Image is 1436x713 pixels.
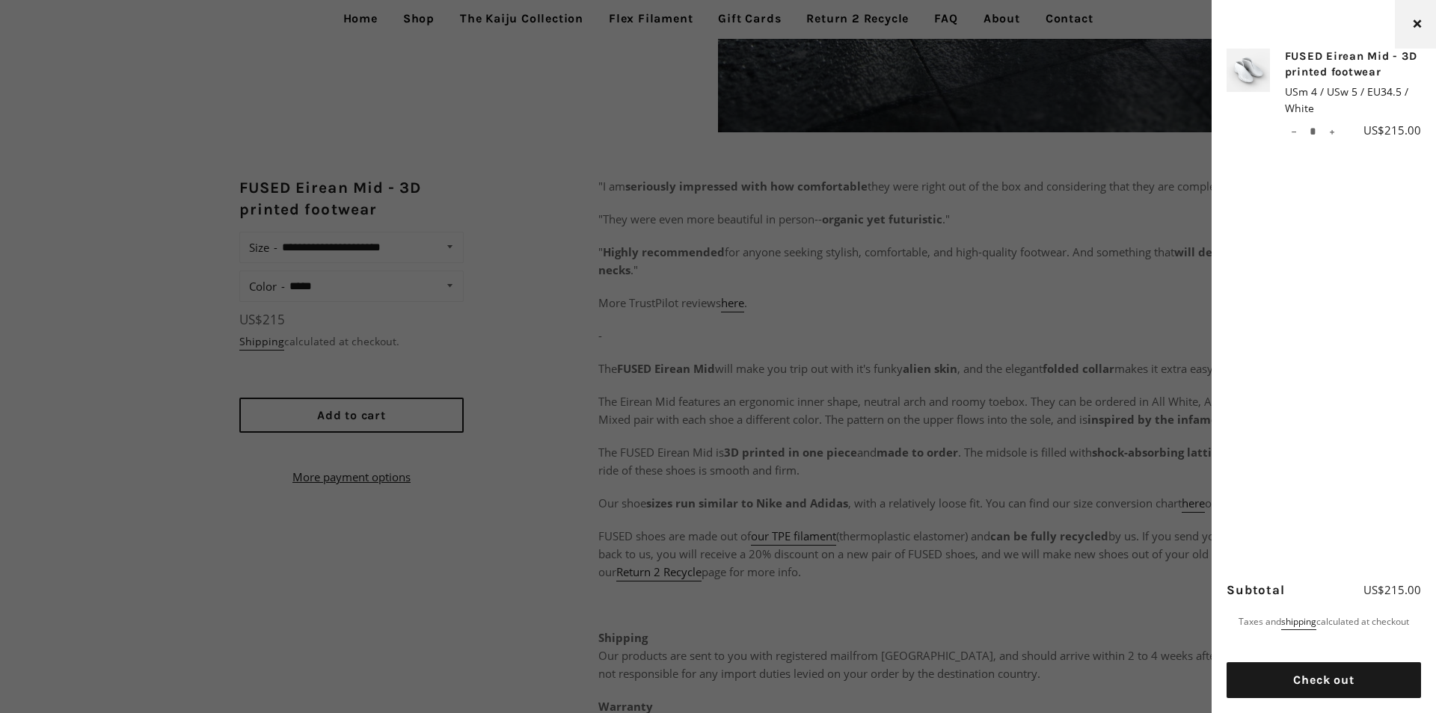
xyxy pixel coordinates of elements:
a: FUSED Eirean Mid - 3D printed footwear [1285,49,1422,80]
div: US$215.00 [1338,121,1421,139]
input: quantity [1285,121,1341,142]
span: US$215.00 [1363,582,1421,597]
button: Increase item quantity by one [1323,121,1341,142]
img: FUSED Eirean Mid - 3D printed footwear [1227,49,1270,92]
p: Taxes and calculated at checkout [1227,614,1421,629]
span: USm 4 / USw 5 / EU34.5 / White [1285,84,1422,117]
button: Reduce item quantity by one [1285,121,1303,142]
button: Check out [1227,662,1421,698]
span: Subtotal [1227,582,1285,597]
a: shipping [1281,615,1316,630]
